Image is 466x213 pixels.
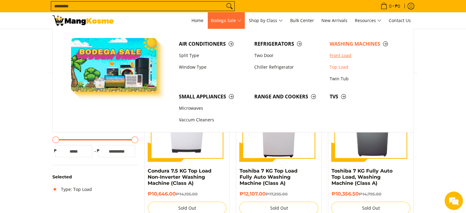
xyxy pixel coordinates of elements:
a: Twin Tub [327,73,402,85]
a: Type: Top Load [52,184,92,194]
span: Range and Cookers [254,93,324,101]
span: Bulk Center [290,17,314,23]
img: Washing Machines l Mang Kosme: Home Appliances Warehouse Sale Partner Top Load [52,15,114,26]
a: Condura 7.5 KG Top Load Non-Inverter Washing Machine (Class A) [148,168,211,186]
a: Resources [352,12,385,29]
h6: ₱12,107.00 [239,191,318,197]
span: Washing Machines [330,40,399,48]
a: TVs [327,91,402,102]
span: New Arrivals [321,17,347,23]
h6: ₱10,646.00 [148,191,227,197]
a: Two Door [251,50,327,61]
span: Refrigerators [254,40,324,48]
a: Refrigerators [251,38,327,50]
a: Bodega Sale [208,12,244,29]
img: Bodega Sale [71,38,157,92]
nav: Main Menu [120,12,414,29]
a: Bulk Center [287,12,317,29]
a: Front Load [327,50,402,61]
a: Washing Machines [327,38,402,50]
del: ₱14,795.00 [358,192,381,196]
a: Top Load [327,61,402,73]
span: Bodega Sale [211,17,241,25]
a: Contact Us [386,12,414,29]
span: Shop by Class [249,17,283,25]
del: ₱14,195.00 [176,192,198,196]
span: Air Conditioners [179,40,248,48]
a: Toshiba 7 KG Fully Auto Top Load, Washing Machine (Class A) [331,168,392,186]
span: TVs [330,93,399,101]
span: ₱0 [394,4,401,8]
del: ₱17,295.00 [265,192,287,196]
span: Resources [355,17,381,25]
a: Window Type [176,61,251,73]
a: Small Appliances [176,91,251,102]
a: Chiller Refrigerator [251,61,327,73]
a: Toshiba 7 KG Top Load Fully Auto Washing Machine (Class A) [239,168,297,186]
span: • [379,3,402,10]
span: Home [191,17,203,23]
a: Split Type [176,50,251,61]
span: Contact Us [389,17,411,23]
span: ₱ [95,148,101,154]
a: Range and Cookers [251,91,327,102]
a: Home [188,12,206,29]
a: Air Conditioners [176,38,251,50]
span: Small Appliances [179,93,248,101]
h6: Selected [52,174,138,180]
a: Vaccum Cleaners [176,114,251,126]
h6: ₱10,356.50 [331,191,410,197]
a: Microwaves [176,103,251,114]
span: ₱ [52,148,59,154]
a: New Arrivals [318,12,350,29]
a: Shop by Class [246,12,286,29]
span: 0 [388,4,392,8]
button: Search [225,2,234,11]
